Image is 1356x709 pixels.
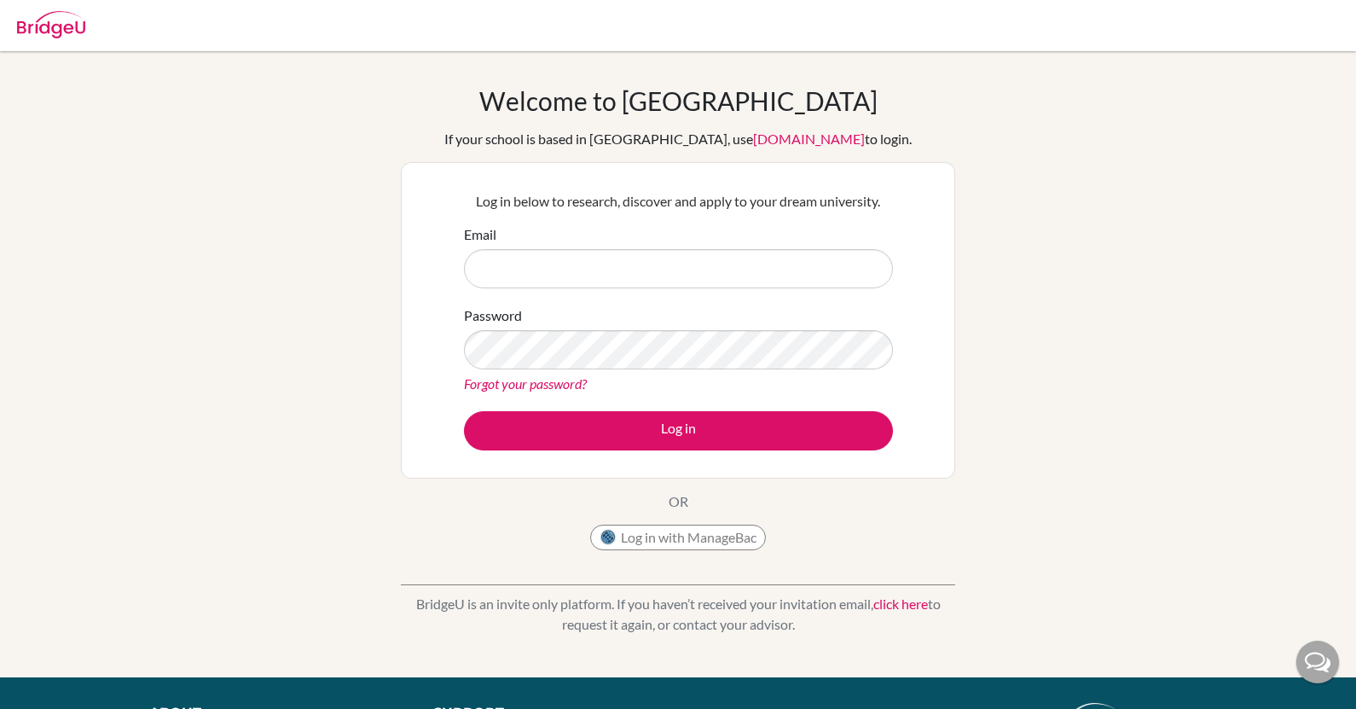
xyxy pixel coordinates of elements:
p: BridgeU is an invite only platform. If you haven’t received your invitation email, to request it ... [401,594,955,635]
label: Email [464,224,496,245]
h1: Welcome to [GEOGRAPHIC_DATA] [479,85,878,116]
a: Forgot your password? [464,375,587,392]
a: [DOMAIN_NAME] [753,131,865,147]
button: Log in [464,411,893,450]
div: If your school is based in [GEOGRAPHIC_DATA], use to login. [444,129,912,149]
a: click here [873,596,928,612]
img: Bridge-U [17,11,85,38]
button: Log in with ManageBac [590,525,766,550]
p: Log in below to research, discover and apply to your dream university. [464,191,893,212]
p: OR [669,491,688,512]
label: Password [464,305,522,326]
